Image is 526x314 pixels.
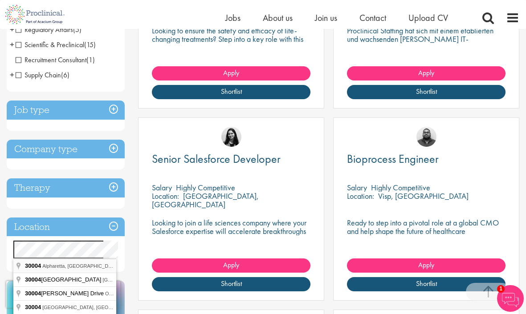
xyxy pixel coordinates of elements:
span: Bioprocess Engineer [347,151,439,166]
span: Recruitment Consultant [16,55,95,64]
span: (15) [84,40,96,49]
a: Apply [152,258,310,273]
img: Chatbot [497,285,524,312]
iframe: reCAPTCHA [6,281,120,308]
span: 30004 [25,290,41,297]
span: Salary [152,182,172,193]
span: Regulatory Affairs [16,25,73,34]
a: Shortlist [347,277,506,291]
span: Recruitment Consultant [16,55,86,64]
img: Ashley Bennett [416,127,436,147]
img: Indre Stankeviciute [221,127,241,147]
span: Scientific & Preclinical [16,40,84,49]
a: Contact [359,12,386,24]
span: (6) [61,70,69,80]
h3: Job type [7,101,125,120]
span: [PERSON_NAME] Drive [25,290,105,297]
span: (1) [86,55,95,64]
a: Join us [315,12,337,24]
span: [GEOGRAPHIC_DATA], [GEOGRAPHIC_DATA] [42,305,147,310]
span: + [10,23,14,36]
p: [GEOGRAPHIC_DATA], [GEOGRAPHIC_DATA] [152,191,259,209]
p: Highly Competitive [176,182,235,193]
p: Ready to step into a pivotal role at a global CMO and help shape the future of healthcare manufac... [347,218,506,244]
p: Looking to join a life sciences company where your Salesforce expertise will accelerate breakthro... [152,218,310,252]
span: Apply [223,260,239,270]
p: Visp, [GEOGRAPHIC_DATA] [378,191,469,201]
a: Shortlist [347,85,506,99]
span: Supply Chain [16,70,69,80]
a: Shortlist [152,277,310,291]
h3: Company type [7,140,125,159]
a: About us [263,12,293,24]
span: Location: [347,191,374,201]
span: Senior Salesforce Developer [152,151,281,166]
span: Salary [347,182,367,193]
span: 30004 [25,276,41,283]
a: Jobs [225,12,241,24]
span: + [10,68,14,81]
span: Regulatory Affairs [16,25,82,34]
span: 30004 [25,304,41,310]
span: (5) [73,25,82,34]
span: Scientific & Preclinical [16,40,96,49]
h3: Therapy [7,178,125,197]
a: Senior Salesforce Developer [152,153,310,165]
span: Okolona, [GEOGRAPHIC_DATA], [GEOGRAPHIC_DATA] [105,291,231,296]
span: + [10,38,14,51]
span: [GEOGRAPHIC_DATA] [25,276,102,283]
a: Apply [152,66,310,81]
span: Alpharetta, [GEOGRAPHIC_DATA], [GEOGRAPHIC_DATA] [42,263,172,269]
span: Apply [418,68,434,77]
span: [GEOGRAPHIC_DATA], [GEOGRAPHIC_DATA], [GEOGRAPHIC_DATA] [102,277,261,282]
a: Shortlist [152,85,310,99]
span: Supply Chain [16,70,61,80]
span: 1 [497,285,505,293]
span: 30004 [25,262,41,269]
a: Upload CV [408,12,448,24]
span: Apply [418,260,434,270]
p: Highly Competitive [371,182,430,193]
span: Location: [152,191,179,201]
a: Apply [347,258,506,273]
a: Apply [347,66,506,81]
a: Bioprocess Engineer [347,153,506,165]
span: Apply [223,68,239,77]
h3: Location [7,217,125,237]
